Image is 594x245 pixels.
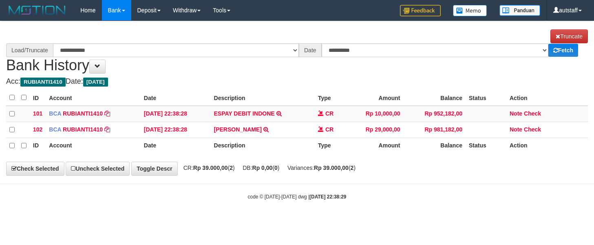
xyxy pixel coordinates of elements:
th: ID [30,90,46,106]
a: RUBIANTI1410 [63,126,103,133]
strong: 2 [230,165,233,171]
span: CR [325,110,333,117]
a: Check Selected [6,162,64,176]
th: Date [141,90,211,106]
th: Type [315,90,346,106]
strong: Rp 0,00 [252,165,273,171]
span: RUBIANTI1410 [20,78,66,87]
a: Note [510,110,522,117]
th: Date [141,138,211,154]
a: Check [524,110,541,117]
th: Action [506,90,588,106]
td: Rp 981,182,00 [403,122,466,138]
img: panduan.png [499,5,540,16]
th: Balance [403,138,466,154]
strong: [DATE] 22:38:29 [309,194,346,200]
strong: Rp 39.000,00 [193,165,228,171]
a: RUBIANTI1410 [63,110,103,117]
img: MOTION_logo.png [6,4,68,16]
td: Rp 952,182,00 [403,106,466,122]
td: Rp 29,000,00 [346,122,404,138]
th: Description [211,138,315,154]
a: Check [524,126,541,133]
th: Type [315,138,346,154]
strong: 2 [351,165,354,171]
td: [DATE] 22:38:28 [141,122,211,138]
span: [DATE] [83,78,108,87]
span: BCA [49,110,61,117]
a: Truncate [550,29,588,43]
th: Description [211,90,315,106]
a: Toggle Descr [131,162,178,176]
small: code © [DATE]-[DATE] dwg | [248,194,347,200]
th: Balance [403,90,466,106]
h1: Bank History [6,29,588,73]
span: CR: ( ) DB: ( ) Variances: ( ) [179,165,356,171]
span: 101 [33,110,42,117]
th: Account [46,138,140,154]
span: CR [325,126,333,133]
div: Date [299,43,322,57]
th: Status [466,138,506,154]
th: Amount [346,90,404,106]
div: Load/Truncate [6,43,53,57]
h4: Acc: Date: [6,78,588,86]
span: BCA [49,126,61,133]
th: Status [466,90,506,106]
td: [DATE] 22:38:28 [141,106,211,122]
a: ESPAY DEBIT INDONE [214,110,275,117]
a: Fetch [548,44,578,57]
td: Rp 10,000,00 [346,106,404,122]
a: Uncheck Selected [66,162,130,176]
th: ID [30,138,46,154]
strong: 0 [274,165,278,171]
strong: Rp 39.000,00 [314,165,349,171]
img: Feedback.jpg [400,5,441,16]
img: Button%20Memo.svg [453,5,487,16]
a: [PERSON_NAME] [214,126,262,133]
span: 102 [33,126,42,133]
th: Account [46,90,140,106]
th: Action [506,138,588,154]
th: Amount [346,138,404,154]
a: Note [510,126,522,133]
